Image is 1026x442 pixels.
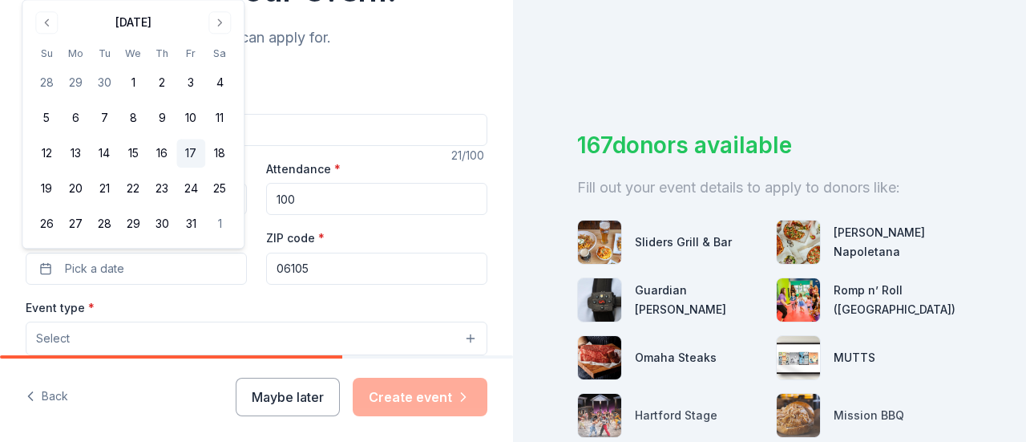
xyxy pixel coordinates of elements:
[176,210,205,239] button: 31
[61,140,90,168] button: 13
[61,175,90,204] button: 20
[266,230,325,246] label: ZIP code
[205,45,234,62] th: Saturday
[119,175,147,204] button: 22
[205,69,234,98] button: 4
[635,233,732,252] div: Sliders Grill & Bar
[147,140,176,168] button: 16
[61,210,90,239] button: 27
[834,348,875,367] div: MUTTS
[176,140,205,168] button: 17
[834,223,962,262] div: [PERSON_NAME] Napoletana
[635,281,763,319] div: Guardian [PERSON_NAME]
[266,161,341,177] label: Attendance
[115,13,151,32] div: [DATE]
[577,175,962,201] div: Fill out your event details to apply to donors like:
[26,253,247,285] button: Pick a date
[777,221,820,264] img: photo for Frank Pepe Pizzeria Napoletana
[236,378,340,416] button: Maybe later
[61,45,90,62] th: Monday
[32,175,61,204] button: 19
[777,278,820,322] img: photo for Romp n’ Roll (Wethersfield)
[90,140,119,168] button: 14
[35,11,58,34] button: Go to previous month
[32,140,61,168] button: 12
[834,281,962,319] div: Romp n’ Roll ([GEOGRAPHIC_DATA])
[61,69,90,98] button: 29
[147,45,176,62] th: Thursday
[32,210,61,239] button: 26
[176,45,205,62] th: Friday
[26,322,487,355] button: Select
[90,175,119,204] button: 21
[147,175,176,204] button: 23
[119,210,147,239] button: 29
[205,140,234,168] button: 18
[176,175,205,204] button: 24
[90,69,119,98] button: 30
[26,380,68,414] button: Back
[208,11,231,34] button: Go to next month
[451,146,487,165] div: 21 /100
[65,259,124,278] span: Pick a date
[578,221,621,264] img: photo for Sliders Grill & Bar
[147,210,176,239] button: 30
[32,69,61,98] button: 28
[777,336,820,379] img: photo for MUTTS
[205,104,234,133] button: 11
[205,175,234,204] button: 25
[26,300,95,316] label: Event type
[635,348,717,367] div: Omaha Steaks
[578,336,621,379] img: photo for Omaha Steaks
[119,45,147,62] th: Wednesday
[205,210,234,239] button: 1
[147,69,176,98] button: 2
[176,69,205,98] button: 3
[176,104,205,133] button: 10
[119,140,147,168] button: 15
[119,69,147,98] button: 1
[90,210,119,239] button: 28
[147,104,176,133] button: 9
[90,104,119,133] button: 7
[578,278,621,322] img: photo for Guardian Angel Device
[32,104,61,133] button: 5
[26,25,487,51] div: We'll find in-kind donations you can apply for.
[90,45,119,62] th: Tuesday
[61,104,90,133] button: 6
[577,128,962,162] div: 167 donors available
[32,45,61,62] th: Sunday
[36,329,70,348] span: Select
[119,104,147,133] button: 8
[26,114,487,146] input: Spring Fundraiser
[266,183,487,215] input: 20
[266,253,487,285] input: 12345 (U.S. only)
